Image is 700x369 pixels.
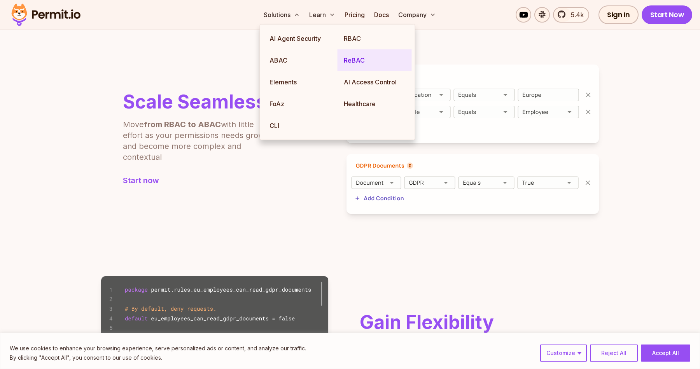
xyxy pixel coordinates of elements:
[338,49,412,71] a: ReBAC
[338,28,412,49] a: RBAC
[566,10,584,19] span: 5.4k
[263,93,338,115] a: FoAz
[144,120,221,129] b: from RBAC to ABAC
[360,313,511,332] h2: Gain Flexibility
[8,2,84,28] img: Permit logo
[598,5,639,24] a: Sign In
[123,93,283,111] h2: Scale Seamlessly
[261,7,303,23] button: Solutions
[263,115,338,136] a: CLI
[642,5,693,24] a: Start Now
[263,49,338,71] a: ABAC
[341,7,368,23] a: Pricing
[263,28,338,49] a: AI Agent Security
[306,7,338,23] button: Learn
[590,345,638,362] button: Reject All
[263,71,338,93] a: Elements
[10,353,306,362] p: By clicking "Accept All", you consent to our use of cookies.
[338,93,412,115] a: Healthcare
[395,7,439,23] button: Company
[10,344,306,353] p: We use cookies to enhance your browsing experience, serve personalized ads or content, and analyz...
[553,7,589,23] a: 5.4k
[641,345,690,362] button: Accept All
[371,7,392,23] a: Docs
[540,345,587,362] button: Customize
[338,71,412,93] a: AI Access Control
[123,175,283,186] a: Start now
[123,119,275,163] p: Move with little effort as your permissions needs grow and become more complex and contextual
